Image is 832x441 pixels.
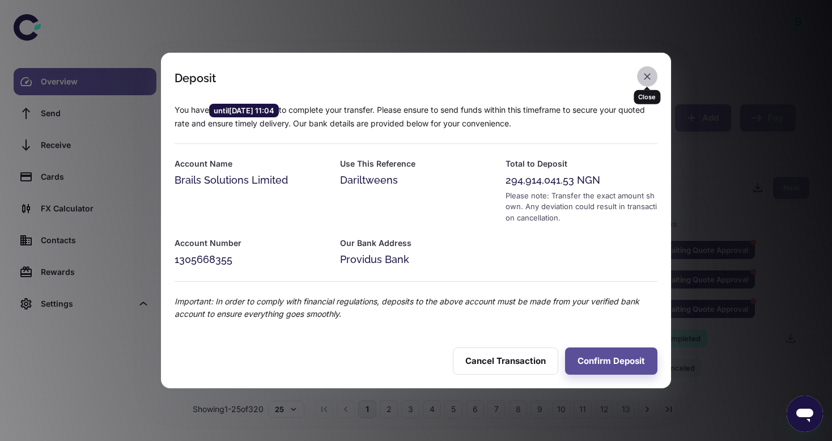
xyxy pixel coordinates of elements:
[340,237,492,249] h6: Our Bank Address
[175,71,216,85] div: Deposit
[175,158,326,170] h6: Account Name
[175,172,326,188] div: Brails Solutions Limited
[340,172,492,188] div: Dariltweens
[175,104,657,130] p: You have to complete your transfer. Please ensure to send funds within this timeframe to secure y...
[175,295,657,320] p: Important: In order to comply with financial regulations, deposits to the above account must be m...
[209,105,279,116] span: until [DATE] 11:04
[175,252,326,268] div: 1305668355
[506,172,657,188] div: 294,914,041.53 NGN
[565,347,657,375] button: Confirm Deposit
[506,158,657,170] h6: Total to Deposit
[175,237,326,249] h6: Account Number
[340,158,492,170] h6: Use This Reference
[506,190,657,224] div: Please note: Transfer the exact amount shown. Any deviation could result in transaction cancellat...
[787,396,823,432] iframe: Button to launch messaging window, conversation in progress
[634,90,660,104] div: Close
[453,347,558,375] button: Cancel Transaction
[340,252,492,268] div: Providus Bank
